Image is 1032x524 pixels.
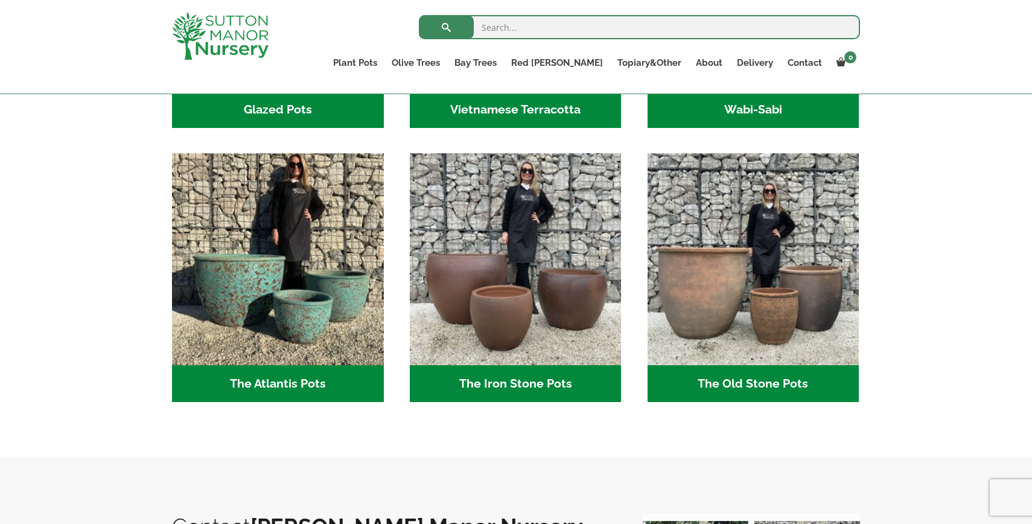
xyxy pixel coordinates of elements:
[648,153,859,365] img: The Old Stone Pots
[648,153,859,402] a: Visit product category The Old Stone Pots
[172,91,384,129] h2: Glazed Pots
[829,54,860,71] a: 0
[447,54,504,71] a: Bay Trees
[172,153,384,402] a: Visit product category The Atlantis Pots
[648,365,859,403] h2: The Old Stone Pots
[410,153,622,365] img: The Iron Stone Pots
[172,153,384,365] img: The Atlantis Pots
[689,54,730,71] a: About
[504,54,610,71] a: Red [PERSON_NAME]
[384,54,447,71] a: Olive Trees
[419,15,860,39] input: Search...
[172,12,269,60] img: logo
[326,54,384,71] a: Plant Pots
[610,54,689,71] a: Topiary&Other
[172,365,384,403] h2: The Atlantis Pots
[410,365,622,403] h2: The Iron Stone Pots
[410,91,622,129] h2: Vietnamese Terracotta
[648,91,859,129] h2: Wabi-Sabi
[780,54,829,71] a: Contact
[730,54,780,71] a: Delivery
[844,51,856,63] span: 0
[410,153,622,402] a: Visit product category The Iron Stone Pots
